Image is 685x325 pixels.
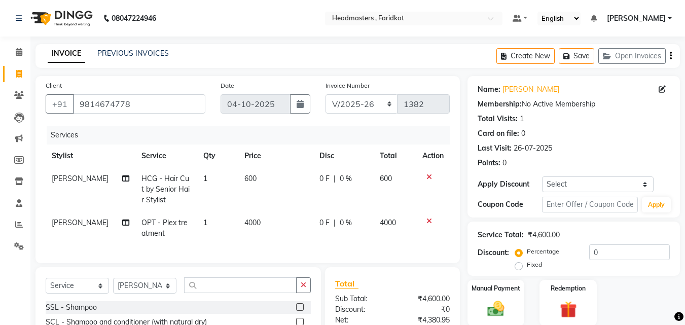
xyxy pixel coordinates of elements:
span: 0 F [319,173,330,184]
span: 4000 [380,218,396,227]
label: Client [46,81,62,90]
img: logo [26,4,95,32]
img: _gift.svg [555,299,582,320]
div: ₹0 [392,304,457,315]
div: 0 [521,128,525,139]
th: Disc [313,145,374,167]
button: Apply [642,197,671,212]
div: 1 [520,114,524,124]
label: Date [221,81,234,90]
th: Qty [197,145,238,167]
th: Action [416,145,450,167]
span: [PERSON_NAME] [607,13,666,24]
span: 600 [244,174,257,183]
span: 1 [203,174,207,183]
button: Open Invoices [598,48,666,64]
div: 26-07-2025 [514,143,552,154]
a: INVOICE [48,45,85,63]
a: PREVIOUS INVOICES [97,49,169,58]
span: Total [335,278,358,289]
span: | [334,173,336,184]
div: Services [47,126,457,145]
input: Search by Name/Mobile/Email/Code [73,94,205,114]
input: Enter Offer / Coupon Code [542,197,638,212]
span: | [334,218,336,228]
a: [PERSON_NAME] [502,84,559,95]
div: Sub Total: [328,294,392,304]
div: Discount: [328,304,392,315]
div: Coupon Code [478,199,542,210]
div: Total Visits: [478,114,518,124]
label: Manual Payment [472,284,520,293]
div: Points: [478,158,500,168]
label: Invoice Number [326,81,370,90]
button: +91 [46,94,74,114]
div: Service Total: [478,230,524,240]
th: Service [135,145,197,167]
div: SSL - Shampoo [46,302,97,313]
label: Redemption [551,284,586,293]
div: Membership: [478,99,522,110]
button: Create New [496,48,555,64]
label: Percentage [527,247,559,256]
div: Apply Discount [478,179,542,190]
div: Last Visit: [478,143,512,154]
span: 600 [380,174,392,183]
span: 1 [203,218,207,227]
span: 0 F [319,218,330,228]
span: 0 % [340,173,352,184]
input: Search or Scan [184,277,297,293]
span: 4000 [244,218,261,227]
span: [PERSON_NAME] [52,174,109,183]
th: Stylist [46,145,135,167]
div: Name: [478,84,500,95]
div: ₹4,600.00 [528,230,560,240]
div: Card on file: [478,128,519,139]
div: Discount: [478,247,509,258]
span: HCG - Hair Cut by Senior Hair Stylist [141,174,190,204]
b: 08047224946 [112,4,156,32]
th: Price [238,145,313,167]
img: _cash.svg [482,299,510,318]
div: ₹4,600.00 [392,294,457,304]
button: Save [559,48,594,64]
span: 0 % [340,218,352,228]
label: Fixed [527,260,542,269]
div: 0 [502,158,507,168]
span: OPT - Plex treatment [141,218,188,238]
span: [PERSON_NAME] [52,218,109,227]
div: No Active Membership [478,99,670,110]
th: Total [374,145,417,167]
